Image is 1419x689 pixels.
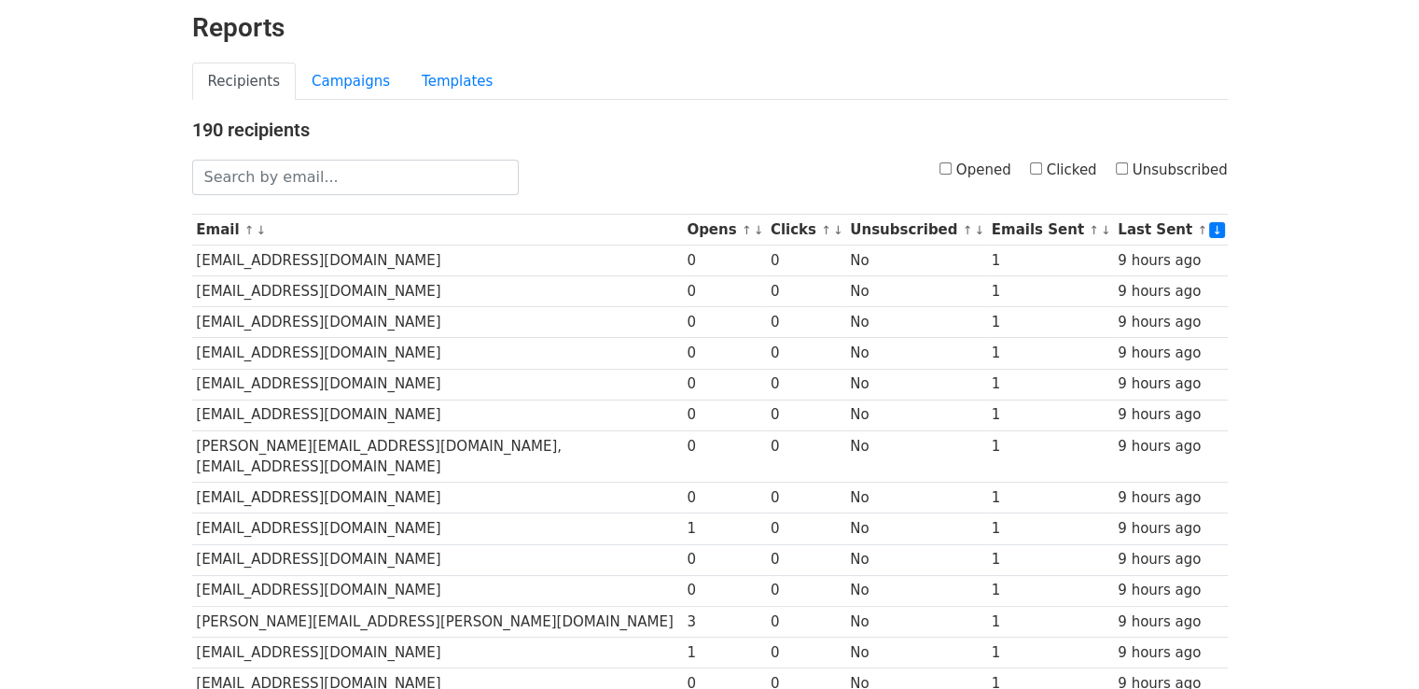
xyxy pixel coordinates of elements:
[406,63,508,101] a: Templates
[845,430,986,483] td: No
[1113,246,1227,276] td: 9 hours ago
[766,575,845,606] td: 0
[192,400,683,430] td: [EMAIL_ADDRESS][DOMAIN_NAME]
[682,307,766,338] td: 0
[742,223,752,237] a: ↑
[987,276,1114,307] td: 1
[987,338,1114,369] td: 1
[682,246,766,276] td: 0
[845,276,986,307] td: No
[939,160,1011,181] label: Opened
[1030,162,1042,175] input: Clicked
[987,215,1114,246] th: Emails Sent
[1113,307,1227,338] td: 9 hours ago
[192,637,683,668] td: [EMAIL_ADDRESS][DOMAIN_NAME]
[987,400,1114,430] td: 1
[1113,338,1227,369] td: 9 hours ago
[987,369,1114,400] td: 1
[939,162,952,175] input: Opened
[845,544,986,575] td: No
[987,606,1114,637] td: 1
[766,637,845,668] td: 0
[987,513,1114,544] td: 1
[682,430,766,483] td: 0
[682,338,766,369] td: 0
[1113,606,1227,637] td: 9 hours ago
[766,513,845,544] td: 0
[682,637,766,668] td: 1
[192,606,683,637] td: [PERSON_NAME][EMAIL_ADDRESS][PERSON_NAME][DOMAIN_NAME]
[766,369,845,400] td: 0
[766,430,845,483] td: 0
[987,483,1114,513] td: 1
[682,483,766,513] td: 0
[682,400,766,430] td: 0
[682,606,766,637] td: 3
[192,575,683,606] td: [EMAIL_ADDRESS][DOMAIN_NAME]
[1113,215,1227,246] th: Last Sent
[845,513,986,544] td: No
[845,307,986,338] td: No
[1113,369,1227,400] td: 9 hours ago
[845,637,986,668] td: No
[845,575,986,606] td: No
[682,513,766,544] td: 1
[987,544,1114,575] td: 1
[845,369,986,400] td: No
[766,606,845,637] td: 0
[1113,400,1227,430] td: 9 hours ago
[963,223,973,237] a: ↑
[845,606,986,637] td: No
[845,246,986,276] td: No
[1113,483,1227,513] td: 9 hours ago
[192,430,683,483] td: [PERSON_NAME][EMAIL_ADDRESS][DOMAIN_NAME], [EMAIL_ADDRESS][DOMAIN_NAME]
[766,483,845,513] td: 0
[682,575,766,606] td: 0
[192,307,683,338] td: [EMAIL_ADDRESS][DOMAIN_NAME]
[766,400,845,430] td: 0
[845,215,986,246] th: Unsubscribed
[192,513,683,544] td: [EMAIL_ADDRESS][DOMAIN_NAME]
[1113,544,1227,575] td: 9 hours ago
[192,119,1228,141] h4: 190 recipients
[845,400,986,430] td: No
[845,338,986,369] td: No
[1113,513,1227,544] td: 9 hours ago
[257,223,267,237] a: ↓
[766,246,845,276] td: 0
[987,246,1114,276] td: 1
[244,223,255,237] a: ↑
[192,338,683,369] td: [EMAIL_ADDRESS][DOMAIN_NAME]
[296,63,406,101] a: Campaigns
[1116,160,1228,181] label: Unsubscribed
[1197,223,1207,237] a: ↑
[682,544,766,575] td: 0
[1326,599,1419,689] iframe: Chat Widget
[987,575,1114,606] td: 1
[987,430,1114,483] td: 1
[987,307,1114,338] td: 1
[974,223,984,237] a: ↓
[682,215,766,246] th: Opens
[833,223,843,237] a: ↓
[766,307,845,338] td: 0
[1101,223,1111,237] a: ↓
[192,483,683,513] td: [EMAIL_ADDRESS][DOMAIN_NAME]
[192,12,1228,44] h2: Reports
[766,215,845,246] th: Clicks
[1089,223,1099,237] a: ↑
[987,637,1114,668] td: 1
[1113,575,1227,606] td: 9 hours ago
[192,369,683,400] td: [EMAIL_ADDRESS][DOMAIN_NAME]
[754,223,764,237] a: ↓
[192,544,683,575] td: [EMAIL_ADDRESS][DOMAIN_NAME]
[766,544,845,575] td: 0
[682,369,766,400] td: 0
[192,160,519,195] input: Search by email...
[192,276,683,307] td: [EMAIL_ADDRESS][DOMAIN_NAME]
[821,223,831,237] a: ↑
[1209,222,1225,238] a: ↓
[1113,637,1227,668] td: 9 hours ago
[1113,430,1227,483] td: 9 hours ago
